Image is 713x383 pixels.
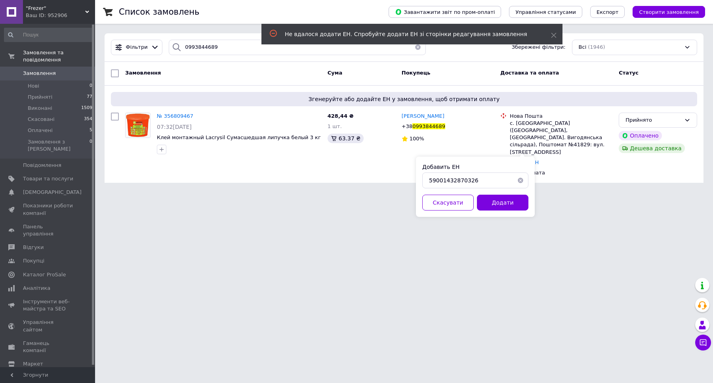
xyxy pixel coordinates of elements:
[28,127,53,134] span: Оплачені
[619,144,684,153] div: Дешева доставка
[579,44,587,51] span: Всі
[28,116,55,123] span: Скасовані
[23,298,73,312] span: Інструменти веб-майстра та SEO
[23,175,73,182] span: Товари та послуги
[26,12,95,19] div: Ваш ID: 952906
[412,123,445,129] span: 0993844689
[23,257,44,264] span: Покупці
[23,319,73,333] span: Управління сайтом
[410,40,426,55] button: Очистить
[157,113,193,119] a: № 356809467
[510,169,612,176] div: Пром-оплата
[90,82,92,90] span: 0
[510,113,612,120] div: Нова Пошта
[597,9,619,15] span: Експорт
[114,95,694,103] span: Згенеруйте або додайте ЕН у замовлення, щоб отримати оплату
[389,6,501,18] button: Завантажити звіт по пром-оплаті
[26,5,85,12] span: "Frezer"
[395,8,495,15] span: Завантажити звіт по пром-оплаті
[402,113,444,119] span: [PERSON_NAME]
[23,189,82,196] span: [DEMOGRAPHIC_DATA]
[500,70,559,76] span: Доставка та оплата
[328,70,342,76] span: Cума
[84,116,92,123] span: 354
[81,105,92,112] span: 1509
[625,116,681,124] div: Прийнято
[23,70,56,77] span: Замовлення
[4,28,93,42] input: Пошук
[157,134,321,140] a: Клей монтажный Lacrysil Сумасшедшая липучка белый 3 кг
[619,131,662,140] div: Оплачено
[639,9,699,15] span: Створити замовлення
[625,9,705,15] a: Створити замовлення
[23,340,73,354] span: Гаманець компанії
[477,195,528,211] button: Додати
[28,82,39,90] span: Нові
[126,44,148,51] span: Фільтри
[23,271,66,278] span: Каталог ProSale
[125,113,151,138] a: Фото товару
[509,6,582,18] button: Управління статусами
[328,123,342,129] span: 1 шт.
[285,30,531,38] div: Не вдалося додати ЕН. Спробуйте додати ЕН зі сторінки редагування замовлення
[633,6,705,18] button: Створити замовлення
[410,136,424,142] span: 100%
[23,49,95,63] span: Замовлення та повідомлення
[157,124,192,130] span: 07:32[DATE]
[23,162,61,169] span: Повідомлення
[87,94,92,101] span: 77
[512,44,566,51] span: Збережені фільтри:
[515,9,576,15] span: Управління статусами
[28,105,52,112] span: Виконані
[125,70,161,76] span: Замовлення
[90,127,92,134] span: 5
[328,113,354,119] span: 428,44 ₴
[119,7,199,17] h1: Список замовлень
[510,120,612,156] div: с. [GEOGRAPHIC_DATA] ([GEOGRAPHIC_DATA], [GEOGRAPHIC_DATA]. Вигодянська сільрада), Поштомат №4182...
[90,138,92,153] span: 0
[402,123,412,129] span: +38
[126,113,149,138] img: Фото товару
[23,202,73,216] span: Показники роботи компанії
[590,6,625,18] button: Експорт
[28,94,52,101] span: Прийняті
[422,164,459,170] label: Добавить ЕН
[513,172,528,188] button: Очистить
[422,195,474,211] button: Скасувати
[23,244,44,251] span: Відгуки
[23,285,50,292] span: Аналітика
[23,223,73,237] span: Панель управління
[402,113,444,120] a: [PERSON_NAME]
[619,70,639,76] span: Статус
[169,40,426,55] input: Пошук за номером замовлення, ПІБ покупця, номером телефону, Email, номером накладної
[695,335,711,350] button: Чат з покупцем
[328,134,364,143] div: 63.37 ₴
[28,138,90,153] span: Замовлення з [PERSON_NAME]
[23,360,43,368] span: Маркет
[588,44,605,50] span: (1946)
[402,70,431,76] span: Покупець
